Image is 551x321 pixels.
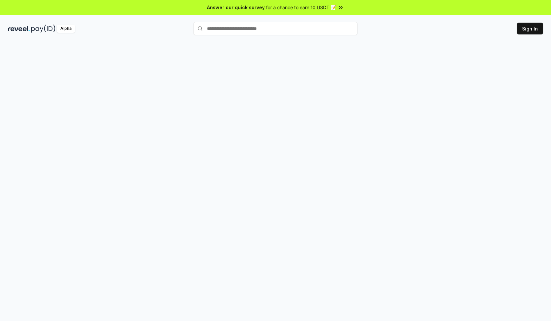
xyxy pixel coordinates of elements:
[8,25,30,33] img: reveel_dark
[57,25,75,33] div: Alpha
[31,25,55,33] img: pay_id
[266,4,336,11] span: for a chance to earn 10 USDT 📝
[517,23,543,34] button: Sign In
[207,4,265,11] span: Answer our quick survey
